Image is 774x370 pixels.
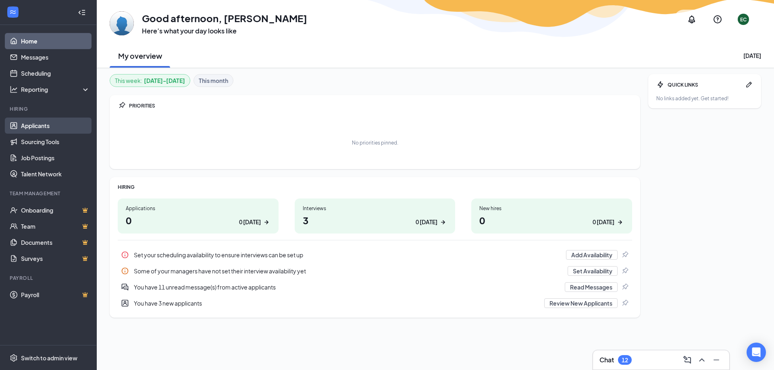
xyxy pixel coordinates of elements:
div: 0 [DATE] [416,218,437,226]
div: Set your scheduling availability to ensure interviews can be set up [118,247,632,263]
div: HIRING [118,184,632,190]
a: UserEntityYou have 3 new applicantsReview New ApplicantsPin [118,295,632,311]
div: Reporting [21,85,90,93]
a: InfoSome of your managers have not set their interview availability yetSet AvailabilityPin [118,263,632,279]
div: New hires [479,205,624,212]
div: Payroll [10,275,88,281]
button: Review New Applicants [544,298,618,308]
b: [DATE] - [DATE] [144,76,185,85]
svg: UserEntity [121,299,129,307]
a: Scheduling [21,65,90,81]
div: 12 [622,357,628,364]
a: Talent Network [21,166,90,182]
svg: Collapse [78,8,86,17]
svg: DoubleChatActive [121,283,129,291]
a: Home [21,33,90,49]
a: SurveysCrown [21,250,90,267]
svg: ArrowRight [262,218,270,226]
b: This month [199,76,228,85]
h1: Good afternoon, [PERSON_NAME] [142,11,307,25]
button: Read Messages [565,282,618,292]
div: Some of your managers have not set their interview availability yet [118,263,632,279]
div: 0 [DATE] [239,218,261,226]
svg: Pen [745,81,753,89]
a: TeamCrown [21,218,90,234]
svg: WorkstreamLogo [9,8,17,16]
svg: QuestionInfo [713,14,722,24]
svg: Notifications [687,14,697,24]
svg: ChevronUp [697,355,707,365]
svg: Analysis [10,85,18,93]
h1: 3 [303,213,447,227]
div: Some of your managers have not set their interview availability yet [134,267,563,275]
a: PayrollCrown [21,287,90,303]
svg: Pin [621,283,629,291]
a: Applications00 [DATE]ArrowRight [118,198,279,234]
a: Sourcing Tools [21,134,90,150]
div: You have 11 unread message(s) from active applicants [134,283,560,291]
div: Applications [126,205,270,212]
h3: Chat [599,356,614,364]
div: You have 3 new applicants [134,299,539,307]
svg: Info [121,251,129,259]
div: No links added yet. Get started! [656,95,753,102]
a: Interviews30 [DATE]ArrowRight [295,198,456,234]
svg: Pin [621,267,629,275]
button: ComposeMessage [681,353,694,366]
svg: Pin [621,251,629,259]
a: Messages [21,49,90,65]
div: Set your scheduling availability to ensure interviews can be set up [134,251,561,259]
a: New hires00 [DATE]ArrowRight [471,198,632,234]
h2: My overview [118,51,162,61]
a: OnboardingCrown [21,202,90,218]
div: PRIORITIES [129,102,632,109]
div: No priorities pinned. [352,139,398,146]
h3: Here’s what your day looks like [142,27,307,35]
div: QUICK LINKS [668,81,742,88]
svg: ArrowRight [439,218,447,226]
a: InfoSet your scheduling availability to ensure interviews can be set upAdd AvailabilityPin [118,247,632,263]
div: [DATE] [743,52,761,60]
button: Add Availability [566,250,618,260]
svg: Pin [621,299,629,307]
a: DoubleChatActiveYou have 11 unread message(s) from active applicantsRead MessagesPin [118,279,632,295]
div: You have 3 new applicants [118,295,632,311]
h1: 0 [479,213,624,227]
div: This week : [115,76,185,85]
button: ChevronUp [695,353,708,366]
h1: 0 [126,213,270,227]
div: Interviews [303,205,447,212]
svg: Minimize [712,355,721,365]
div: Open Intercom Messenger [747,343,766,362]
img: Elaine Cruz [110,11,134,35]
button: Set Availability [568,266,618,276]
svg: ComposeMessage [682,355,692,365]
div: Switch to admin view [21,354,77,362]
svg: Bolt [656,81,664,89]
svg: Settings [10,354,18,362]
div: EC [740,16,747,23]
button: Minimize [710,353,723,366]
a: DocumentsCrown [21,234,90,250]
a: Applicants [21,118,90,134]
svg: Info [121,267,129,275]
div: 0 [DATE] [593,218,614,226]
svg: Pin [118,101,126,110]
svg: ArrowRight [616,218,624,226]
a: Job Postings [21,150,90,166]
div: You have 11 unread message(s) from active applicants [118,279,632,295]
div: Hiring [10,105,88,112]
div: Team Management [10,190,88,197]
